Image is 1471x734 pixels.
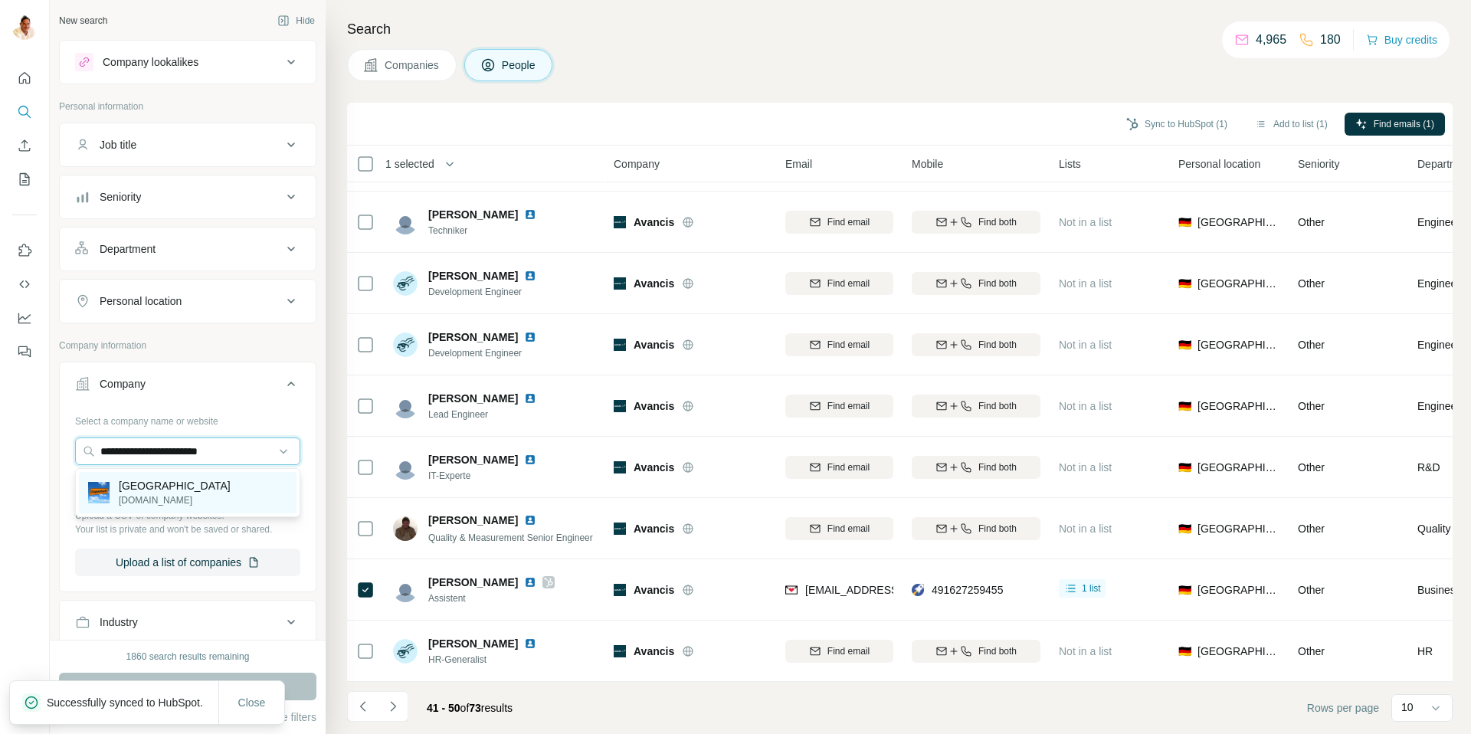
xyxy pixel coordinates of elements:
span: Other [1298,277,1325,290]
span: Avancis [634,398,674,414]
span: 491627259455 [932,584,1003,596]
button: Find email [785,395,893,418]
span: Other [1298,339,1325,351]
span: Mobile [912,156,943,172]
span: Find both [978,338,1017,352]
span: Not in a list [1059,339,1112,351]
img: Avatar [12,15,37,40]
button: Add to list (1) [1244,113,1338,136]
button: Find email [785,640,893,663]
span: Find email [827,644,870,658]
span: Avancis [634,521,674,536]
img: Logo of Avancis [614,277,626,290]
button: Find both [912,640,1040,663]
div: Personal location [100,293,182,309]
div: Job title [100,137,136,152]
span: Find both [978,522,1017,536]
span: Find email [827,522,870,536]
span: 🇩🇪 [1178,582,1191,598]
button: Seniority [60,179,316,215]
button: Sync to HubSpot (1) [1116,113,1238,136]
div: New search [59,14,107,28]
button: Buy credits [1366,29,1437,51]
span: Avancis [634,276,674,291]
button: Close [228,689,277,716]
div: Seniority [100,189,141,205]
button: Find both [912,211,1040,234]
span: Email [785,156,812,172]
img: Avatar [393,578,418,602]
span: Rows per page [1307,700,1379,716]
span: R&D [1417,460,1440,475]
span: 🇩🇪 [1178,644,1191,659]
span: [PERSON_NAME] [428,268,518,283]
span: [PERSON_NAME] [428,513,518,528]
button: Find both [912,517,1040,540]
span: Lead Engineer [428,408,555,421]
div: Company [100,376,146,392]
img: Avatar [393,394,418,418]
img: LinkedIn logo [524,208,536,221]
p: 180 [1320,31,1341,49]
button: Personal location [60,283,316,319]
img: LinkedIn logo [524,392,536,405]
button: Company lookalikes [60,44,316,80]
span: Not in a list [1059,216,1112,228]
span: [PERSON_NAME] [428,452,518,467]
button: Hide [267,9,326,32]
p: [DOMAIN_NAME] [119,493,231,507]
span: Other [1298,216,1325,228]
img: LinkedIn logo [524,270,536,282]
button: Search [12,98,37,126]
span: Not in a list [1059,523,1112,535]
button: Navigate to next page [378,691,408,722]
span: Seniority [1298,156,1339,172]
span: [PERSON_NAME] [428,391,518,406]
span: Avancis [634,337,674,352]
span: Other [1298,400,1325,412]
span: 🇩🇪 [1178,521,1191,536]
button: Navigate to previous page [347,691,378,722]
span: [GEOGRAPHIC_DATA] [1197,521,1279,536]
img: LinkedIn logo [524,331,536,343]
button: Upload a list of companies [75,549,300,576]
span: 🇩🇪 [1178,460,1191,475]
p: 10 [1401,700,1414,715]
p: Successfully synced to HubSpot. [47,695,215,710]
button: Find both [912,395,1040,418]
img: Avatar [393,639,418,664]
span: [GEOGRAPHIC_DATA] [1197,337,1279,352]
div: Company lookalikes [103,54,198,70]
button: Industry [60,604,316,641]
span: Not in a list [1059,277,1112,290]
button: Find emails (1) [1345,113,1445,136]
span: HR-Generalist [428,653,555,667]
span: [GEOGRAPHIC_DATA] [1197,398,1279,414]
span: Development Engineer [428,346,555,360]
div: 1860 search results remaining [126,650,250,664]
img: Logo of Avancis [614,645,626,657]
button: My lists [12,165,37,193]
span: 🇩🇪 [1178,276,1191,291]
img: provider rocketreach logo [912,582,924,598]
p: [GEOGRAPHIC_DATA] [119,478,231,493]
button: Job title [60,126,316,163]
span: [PERSON_NAME] [428,207,518,222]
button: Use Surfe API [12,270,37,298]
button: Find both [912,272,1040,295]
span: [PERSON_NAME] [428,636,518,651]
button: Find email [785,517,893,540]
span: [GEOGRAPHIC_DATA] [1197,582,1279,598]
span: Other [1298,645,1325,657]
span: Find both [978,399,1017,413]
span: [PERSON_NAME] [428,329,518,345]
p: Your list is private and won't be saved or shared. [75,523,300,536]
button: Dashboard [12,304,37,332]
span: Techniker [428,224,555,238]
span: Assistent [428,591,555,605]
img: Avatar [393,455,418,480]
span: [GEOGRAPHIC_DATA] [1197,215,1279,230]
span: Find email [827,277,870,290]
span: Find both [978,215,1017,229]
span: HR [1417,644,1433,659]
